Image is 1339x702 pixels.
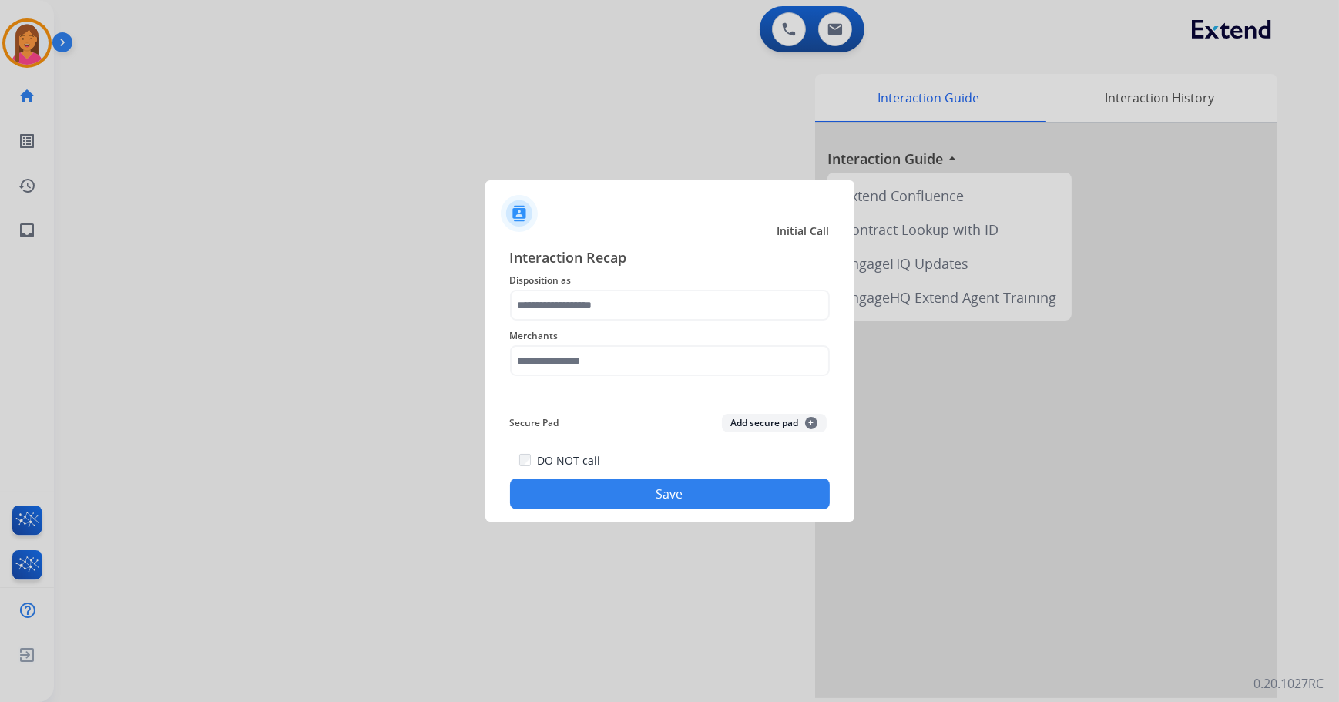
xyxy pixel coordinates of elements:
[805,417,817,429] span: +
[777,223,830,239] span: Initial Call
[1253,674,1324,693] p: 0.20.1027RC
[501,195,538,232] img: contactIcon
[537,453,600,469] label: DO NOT call
[510,479,830,509] button: Save
[722,414,827,432] button: Add secure pad+
[510,247,830,271] span: Interaction Recap
[510,327,830,345] span: Merchants
[510,271,830,290] span: Disposition as
[510,395,830,395] img: contact-recap-line.svg
[510,414,559,432] span: Secure Pad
